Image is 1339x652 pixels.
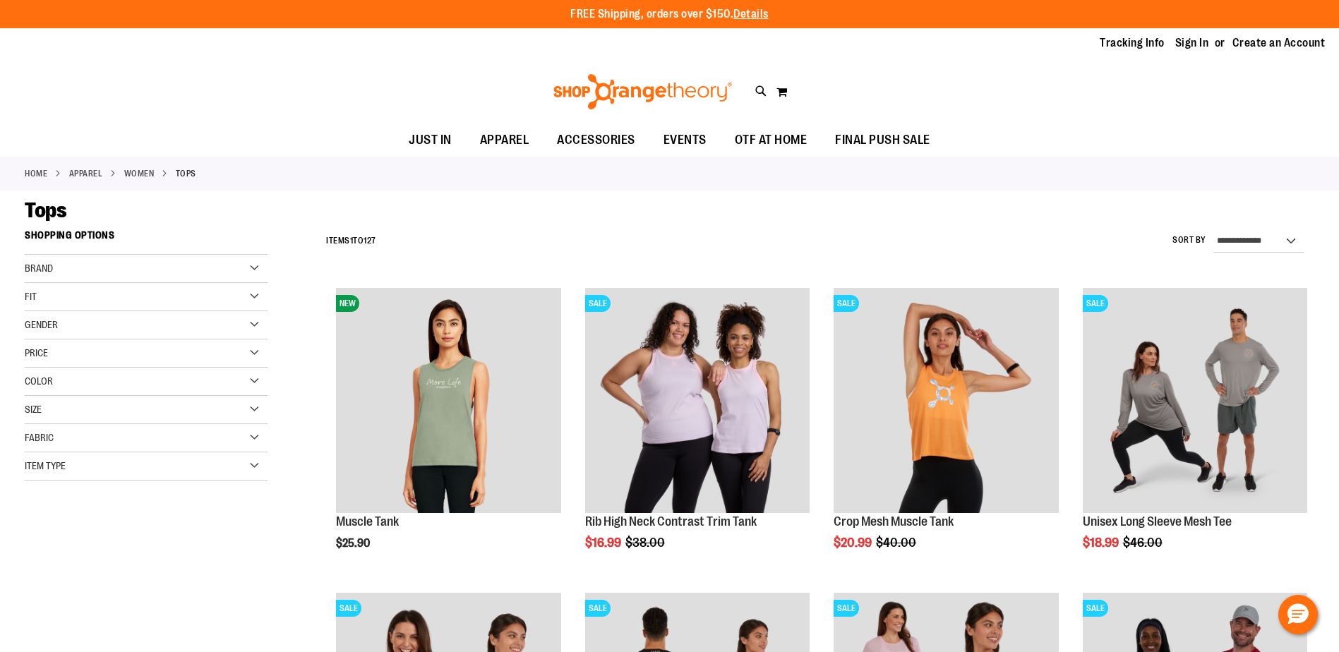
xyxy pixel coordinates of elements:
[834,600,859,617] span: SALE
[578,281,817,586] div: product
[25,262,53,274] span: Brand
[551,74,734,109] img: Shop Orangetheory
[664,124,707,156] span: EVENTS
[1083,288,1307,512] img: Unisex Long Sleeve Mesh Tee primary image
[124,167,155,180] a: WOMEN
[834,536,874,550] span: $20.99
[1123,536,1165,550] span: $46.00
[25,198,66,222] span: Tops
[336,600,361,617] span: SALE
[480,124,529,156] span: APPAREL
[364,236,376,246] span: 127
[25,460,66,471] span: Item Type
[1232,35,1326,51] a: Create an Account
[25,291,37,302] span: Fit
[1172,234,1206,246] label: Sort By
[585,536,623,550] span: $16.99
[336,288,560,514] a: Muscle TankNEW
[1076,281,1314,586] div: product
[585,295,611,312] span: SALE
[649,124,721,157] a: EVENTS
[721,124,822,157] a: OTF AT HOME
[876,536,918,550] span: $40.00
[735,124,807,156] span: OTF AT HOME
[835,124,930,156] span: FINAL PUSH SALE
[1100,35,1165,51] a: Tracking Info
[25,167,47,180] a: Home
[821,124,944,157] a: FINAL PUSH SALE
[350,236,354,246] span: 1
[834,514,954,529] a: Crop Mesh Muscle Tank
[625,536,667,550] span: $38.00
[25,319,58,330] span: Gender
[25,404,42,415] span: Size
[336,514,399,529] a: Muscle Tank
[69,167,103,180] a: APPAREL
[585,288,810,514] a: Rib Tank w/ Contrast Binding primary imageSALE
[25,347,48,358] span: Price
[585,600,611,617] span: SALE
[570,6,769,23] p: FREE Shipping, orders over $150.
[1083,536,1121,550] span: $18.99
[395,124,466,157] a: JUST IN
[25,432,54,443] span: Fabric
[733,8,769,20] a: Details
[1083,600,1108,617] span: SALE
[585,514,757,529] a: Rib High Neck Contrast Trim Tank
[1278,595,1318,634] button: Hello, have a question? Let’s chat.
[827,281,1065,586] div: product
[326,230,376,252] h2: Items to
[557,124,635,156] span: ACCESSORIES
[329,281,568,586] div: product
[1083,295,1108,312] span: SALE
[25,375,53,387] span: Color
[834,288,1058,512] img: Crop Mesh Muscle Tank primary image
[336,288,560,512] img: Muscle Tank
[336,295,359,312] span: NEW
[466,124,544,156] a: APPAREL
[1175,35,1209,51] a: Sign In
[585,288,810,512] img: Rib Tank w/ Contrast Binding primary image
[409,124,452,156] span: JUST IN
[543,124,649,157] a: ACCESSORIES
[1083,288,1307,514] a: Unisex Long Sleeve Mesh Tee primary imageSALE
[25,223,268,255] strong: Shopping Options
[176,167,196,180] strong: Tops
[834,288,1058,514] a: Crop Mesh Muscle Tank primary imageSALE
[834,295,859,312] span: SALE
[336,537,372,550] span: $25.90
[1083,514,1232,529] a: Unisex Long Sleeve Mesh Tee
